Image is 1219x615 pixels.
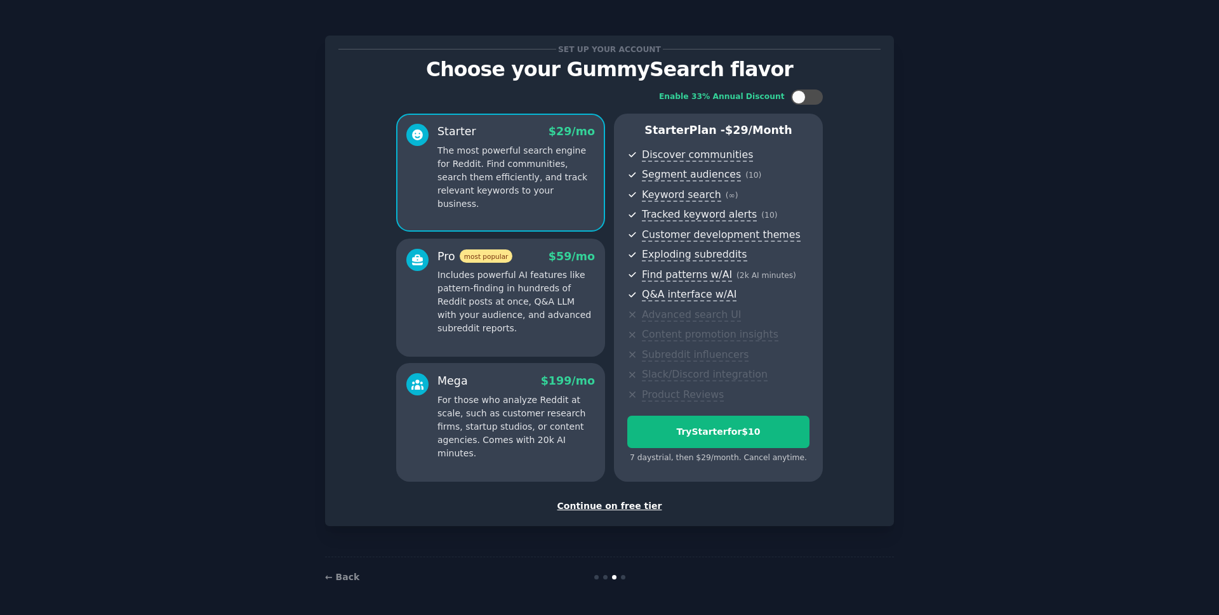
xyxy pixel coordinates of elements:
[556,43,663,56] span: Set up your account
[745,171,761,180] span: ( 10 )
[627,453,809,464] div: 7 days trial, then $ 29 /month . Cancel anytime.
[627,122,809,138] p: Starter Plan -
[549,125,595,138] span: $ 29 /mo
[726,191,738,200] span: ( ∞ )
[736,271,796,280] span: ( 2k AI minutes )
[338,58,881,81] p: Choose your GummySearch flavor
[642,328,778,341] span: Content promotion insights
[642,308,741,322] span: Advanced search UI
[642,248,747,261] span: Exploding subreddits
[642,348,749,362] span: Subreddit influencers
[437,144,595,211] p: The most powerful search engine for Reddit. Find communities, search them efficiently, and track ...
[642,208,757,222] span: Tracked keyword alerts
[549,250,595,263] span: $ 59 /mo
[541,374,595,387] span: $ 199 /mo
[627,416,809,448] button: TryStarterfor$10
[642,268,732,282] span: Find patterns w/AI
[659,91,785,103] div: Enable 33% Annual Discount
[761,211,777,220] span: ( 10 )
[325,572,359,582] a: ← Back
[642,368,768,381] span: Slack/Discord integration
[628,425,809,439] div: Try Starter for $10
[437,373,468,389] div: Mega
[642,288,736,301] span: Q&A interface w/AI
[642,168,741,182] span: Segment audiences
[437,249,512,265] div: Pro
[642,188,721,202] span: Keyword search
[642,228,801,242] span: Customer development themes
[437,268,595,335] p: Includes powerful AI features like pattern-finding in hundreds of Reddit posts at once, Q&A LLM w...
[437,124,476,140] div: Starter
[642,149,753,162] span: Discover communities
[437,393,595,460] p: For those who analyze Reddit at scale, such as customer research firms, startup studios, or conte...
[642,388,724,402] span: Product Reviews
[725,124,792,136] span: $ 29 /month
[338,499,881,513] div: Continue on free tier
[460,249,513,263] span: most popular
